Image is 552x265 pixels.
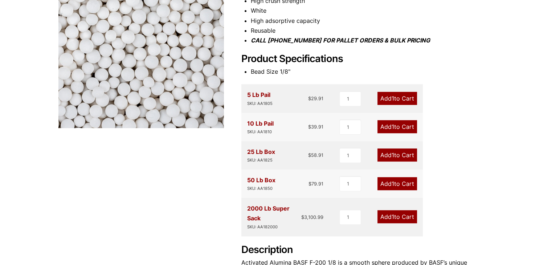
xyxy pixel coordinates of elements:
[247,175,275,192] div: 50 Lb Box
[377,210,417,223] a: Add1to Cart
[308,181,323,187] bdi: 79.91
[251,26,494,36] li: Reusable
[247,147,275,164] div: 25 Lb Box
[247,157,275,164] div: SKU: AA1825
[247,224,302,231] div: SKU: AA182000
[392,213,394,220] span: 1
[247,129,274,135] div: SKU: AA1810
[308,95,323,101] bdi: 29.91
[247,204,302,230] div: 2000 Lb Super Sack
[247,119,274,135] div: 10 Lb Pail
[247,185,275,192] div: SKU: AA1850
[308,124,323,130] bdi: 39.91
[301,214,304,220] span: $
[392,151,394,159] span: 1
[308,95,311,101] span: $
[377,120,417,133] a: Add1to Cart
[377,92,417,105] a: Add1to Cart
[392,123,394,130] span: 1
[308,152,311,158] span: $
[241,244,494,256] h2: Description
[241,53,494,65] h2: Product Specifications
[251,67,494,77] li: Bead Size 1/8"
[377,148,417,162] a: Add1to Cart
[308,124,311,130] span: $
[251,6,494,16] li: White
[392,95,394,102] span: 1
[251,37,430,44] i: CALL [PHONE_NUMBER] FOR PALLET ORDERS & BULK PRICING
[247,90,273,107] div: 5 Lb Pail
[247,100,273,107] div: SKU: AA1805
[301,214,323,220] bdi: 3,100.99
[251,16,494,26] li: High adsorptive capacity
[308,181,311,187] span: $
[392,180,394,187] span: 1
[308,152,323,158] bdi: 58.91
[377,177,417,190] a: Add1to Cart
